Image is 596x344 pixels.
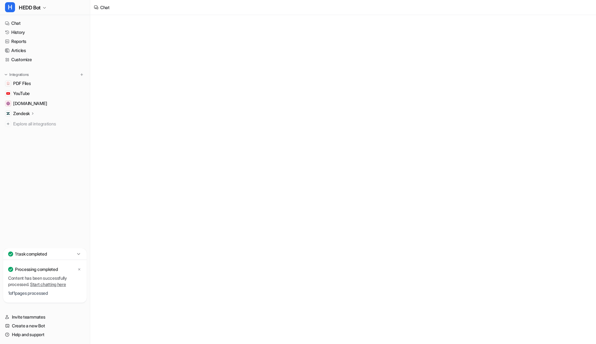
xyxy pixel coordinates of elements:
[3,46,87,55] a: Articles
[3,79,87,88] a: PDF FilesPDF Files
[3,313,87,321] a: Invite teammates
[13,100,47,107] span: [DOMAIN_NAME]
[5,2,15,12] span: H
[3,37,87,46] a: Reports
[8,275,82,288] p: Content has been successfully processed.
[80,72,84,77] img: menu_add.svg
[6,112,10,115] img: Zendesk
[9,72,29,77] p: Integrations
[4,72,8,77] img: expand menu
[3,119,87,128] a: Explore all integrations
[3,321,87,330] a: Create a new Bot
[5,121,11,127] img: explore all integrations
[13,90,30,97] span: YouTube
[6,102,10,105] img: hedd.audio
[3,89,87,98] a: YouTubeYouTube
[13,110,30,117] p: Zendesk
[30,282,66,287] a: Start chatting here
[3,28,87,37] a: History
[3,330,87,339] a: Help and support
[15,251,47,257] p: 1 task completed
[13,80,31,87] span: PDF Files
[8,290,82,296] p: 1 of 1 pages processed
[15,266,58,273] p: Processing completed
[100,4,110,11] div: Chat
[6,92,10,95] img: YouTube
[3,55,87,64] a: Customize
[3,71,31,78] button: Integrations
[3,99,87,108] a: hedd.audio[DOMAIN_NAME]
[3,19,87,28] a: Chat
[19,3,41,12] span: HEDD Bot
[13,119,85,129] span: Explore all integrations
[6,82,10,85] img: PDF Files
